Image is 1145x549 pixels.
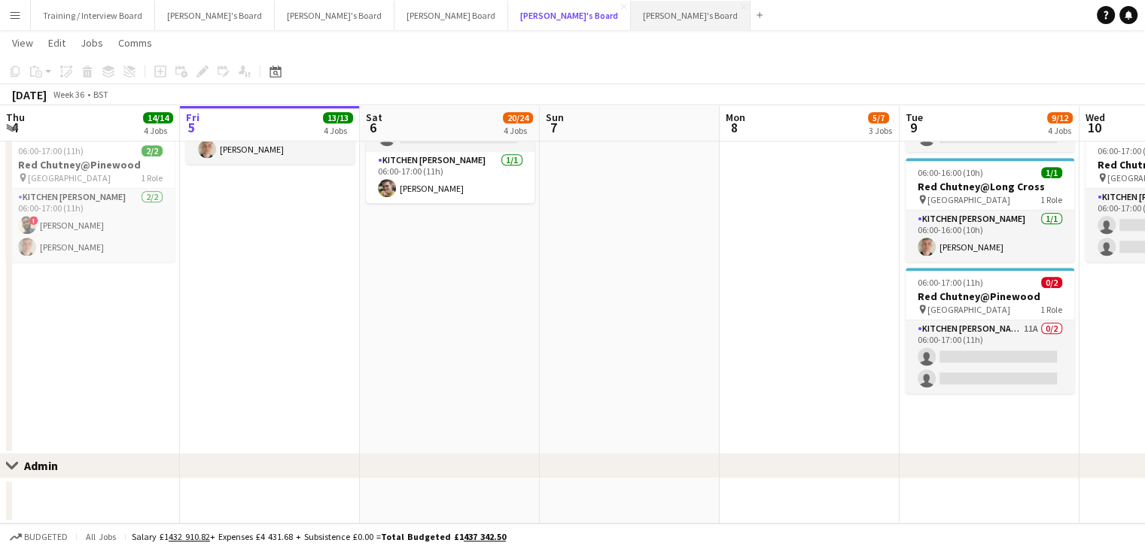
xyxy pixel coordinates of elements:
[1047,112,1073,123] span: 9/12
[324,125,352,136] div: 4 Jobs
[394,1,508,30] button: [PERSON_NAME] Board
[24,532,68,542] span: Budgeted
[726,111,745,124] span: Mon
[29,216,38,225] span: !
[4,119,25,136] span: 4
[1083,119,1105,136] span: 10
[42,33,72,53] a: Edit
[366,152,534,203] app-card-role: Kitchen [PERSON_NAME]1/106:00-17:00 (11h)[PERSON_NAME]
[112,33,158,53] a: Comms
[275,1,394,30] button: [PERSON_NAME]'s Board
[6,33,39,53] a: View
[927,304,1010,315] span: [GEOGRAPHIC_DATA]
[927,194,1010,205] span: [GEOGRAPHIC_DATA]
[118,36,152,50] span: Comms
[6,189,175,262] app-card-role: Kitchen [PERSON_NAME]2/206:00-17:00 (11h)![PERSON_NAME][PERSON_NAME]
[31,1,155,30] button: Training / Interview Board
[869,125,892,136] div: 3 Jobs
[144,125,172,136] div: 4 Jobs
[868,112,889,123] span: 5/7
[75,33,109,53] a: Jobs
[28,172,111,184] span: [GEOGRAPHIC_DATA]
[918,167,983,178] span: 06:00-16:00 (10h)
[906,158,1074,262] app-job-card: 06:00-16:00 (10h)1/1Red Chutney@Long Cross [GEOGRAPHIC_DATA]1 RoleKitchen [PERSON_NAME]1/106:00-1...
[83,531,119,542] span: All jobs
[1048,125,1072,136] div: 4 Jobs
[81,36,103,50] span: Jobs
[1040,194,1062,205] span: 1 Role
[918,277,983,288] span: 06:00-17:00 (11h)
[93,89,108,100] div: BST
[12,87,47,102] div: [DATE]
[631,1,751,30] button: [PERSON_NAME]'s Board
[6,158,175,171] h3: Red Chutney@Pinewood
[12,36,33,50] span: View
[132,531,506,542] div: Salary £1 + Expenses £4 431.68 + Subsistence £0.00 =
[155,1,275,30] button: [PERSON_NAME]'s Board
[906,268,1074,393] app-job-card: 06:00-17:00 (11h)0/2Red Chutney@Pinewood [GEOGRAPHIC_DATA]1 RoleKitchen [PERSON_NAME]11A0/206:00-...
[366,111,382,124] span: Sat
[1041,277,1062,288] span: 0/2
[24,458,70,473] div: Admin
[508,1,631,30] button: [PERSON_NAME]'s Board
[381,531,506,542] span: Total Budgeted £1
[1086,111,1105,124] span: Wed
[323,112,353,123] span: 13/13
[184,119,199,136] span: 5
[906,211,1074,262] app-card-role: Kitchen [PERSON_NAME]1/106:00-16:00 (10h)[PERSON_NAME]
[504,125,532,136] div: 4 Jobs
[906,290,1074,303] h3: Red Chutney@Pinewood
[18,145,84,156] span: 06:00-17:00 (11h)
[186,111,199,124] span: Fri
[6,111,25,124] span: Thu
[1041,167,1062,178] span: 1/1
[544,119,564,136] span: 7
[906,111,923,124] span: Tue
[723,119,745,136] span: 8
[143,112,173,123] span: 14/14
[903,119,923,136] span: 9
[169,531,210,542] tcxspan: Call 432 910.82 via 3CX
[141,172,163,184] span: 1 Role
[6,136,175,262] app-job-card: 06:00-17:00 (11h)2/2Red Chutney@Pinewood [GEOGRAPHIC_DATA]1 RoleKitchen [PERSON_NAME]2/206:00-17:...
[48,36,65,50] span: Edit
[503,112,533,123] span: 20/24
[1040,304,1062,315] span: 1 Role
[8,529,70,545] button: Budgeted
[142,145,163,156] span: 2/2
[364,119,382,136] span: 6
[464,531,506,542] tcxspan: Call 437 342.50 via 3CX
[546,111,564,124] span: Sun
[50,89,87,100] span: Week 36
[906,320,1074,393] app-card-role: Kitchen [PERSON_NAME]11A0/206:00-17:00 (11h)
[906,180,1074,193] h3: Red Chutney@Long Cross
